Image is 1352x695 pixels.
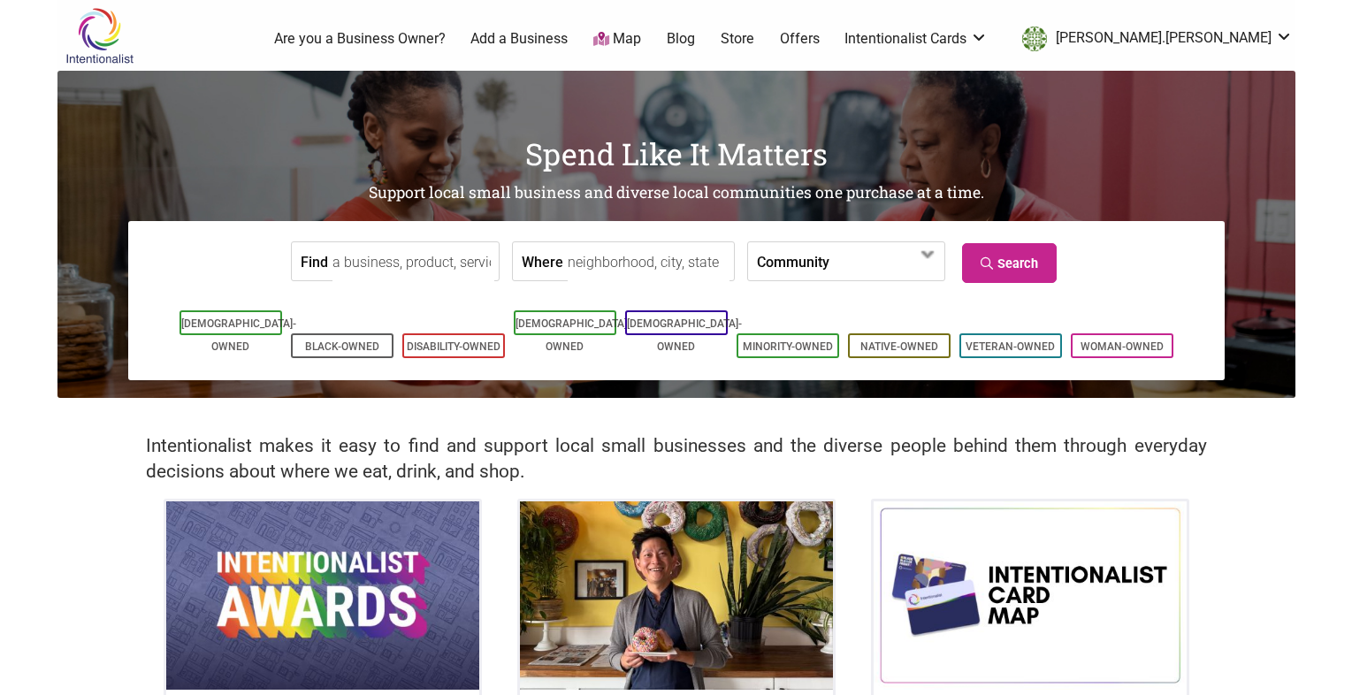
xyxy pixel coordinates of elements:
a: [DEMOGRAPHIC_DATA]-Owned [181,317,296,353]
img: Intentionalist Awards [166,501,479,689]
label: Find [301,242,328,280]
a: Map [593,29,641,50]
a: Search [962,243,1057,283]
h2: Support local small business and diverse local communities one purchase at a time. [57,182,1295,204]
a: Blog [667,29,695,49]
a: Intentionalist Cards [844,29,988,49]
a: Veteran-Owned [966,340,1055,353]
li: britt.thorson [1013,23,1293,55]
img: Intentionalist [57,7,141,65]
a: Black-Owned [305,340,379,353]
a: Offers [780,29,820,49]
a: Woman-Owned [1081,340,1164,353]
img: Intentionalist Card Map [874,501,1187,689]
a: Add a Business [470,29,568,49]
img: King Donuts - Hong Chhuor [520,501,833,689]
input: a business, product, service [332,242,494,282]
a: Store [721,29,754,49]
a: Disability-Owned [407,340,500,353]
a: [PERSON_NAME].[PERSON_NAME] [1013,23,1293,55]
a: Minority-Owned [743,340,833,353]
a: [DEMOGRAPHIC_DATA]-Owned [627,317,742,353]
label: Community [757,242,829,280]
a: [DEMOGRAPHIC_DATA]-Owned [516,317,630,353]
label: Where [522,242,563,280]
input: neighborhood, city, state [568,242,729,282]
h1: Spend Like It Matters [57,133,1295,175]
a: Native-Owned [860,340,938,353]
a: Are you a Business Owner? [274,29,446,49]
h2: Intentionalist makes it easy to find and support local small businesses and the diverse people be... [146,433,1207,485]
